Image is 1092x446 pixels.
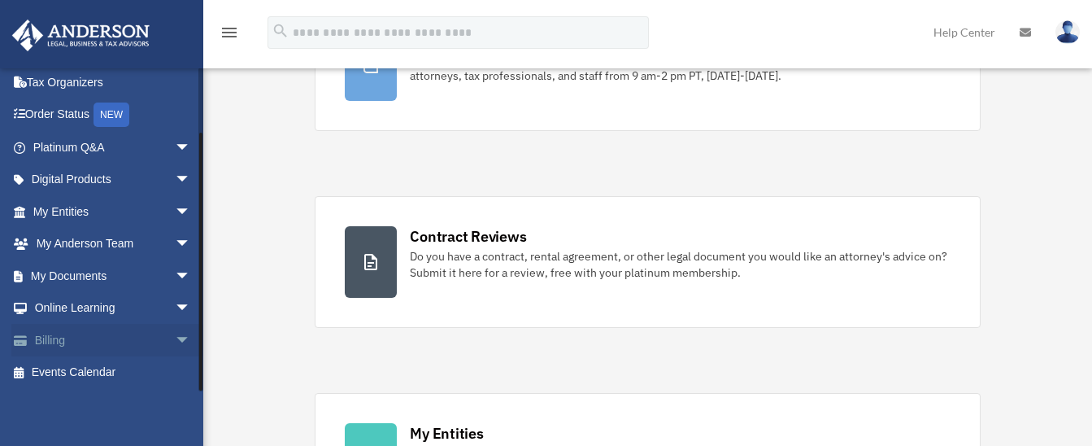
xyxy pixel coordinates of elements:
[410,423,483,444] div: My Entities
[11,131,215,164] a: Platinum Q&Aarrow_drop_down
[175,228,207,261] span: arrow_drop_down
[175,324,207,357] span: arrow_drop_down
[11,292,215,325] a: Online Learningarrow_drop_down
[410,248,950,281] div: Do you have a contract, rental agreement, or other legal document you would like an attorney's ad...
[272,22,289,40] i: search
[11,195,215,228] a: My Entitiesarrow_drop_down
[1055,20,1080,44] img: User Pic
[94,103,129,127] div: NEW
[11,260,215,292] a: My Documentsarrow_drop_down
[410,226,526,247] div: Contract Reviews
[11,324,215,356] a: Billingarrow_drop_down
[11,228,215,260] a: My Anderson Teamarrow_drop_down
[11,98,215,132] a: Order StatusNEW
[11,164,215,196] a: Digital Productsarrow_drop_down
[175,164,207,197] span: arrow_drop_down
[11,66,215,98] a: Tax Organizers
[11,356,215,389] a: Events Calendar
[175,260,207,293] span: arrow_drop_down
[315,196,980,328] a: Contract Reviews Do you have a contract, rental agreement, or other legal document you would like...
[220,28,239,42] a: menu
[175,292,207,326] span: arrow_drop_down
[175,195,207,229] span: arrow_drop_down
[7,20,154,51] img: Anderson Advisors Platinum Portal
[220,23,239,42] i: menu
[175,131,207,164] span: arrow_drop_down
